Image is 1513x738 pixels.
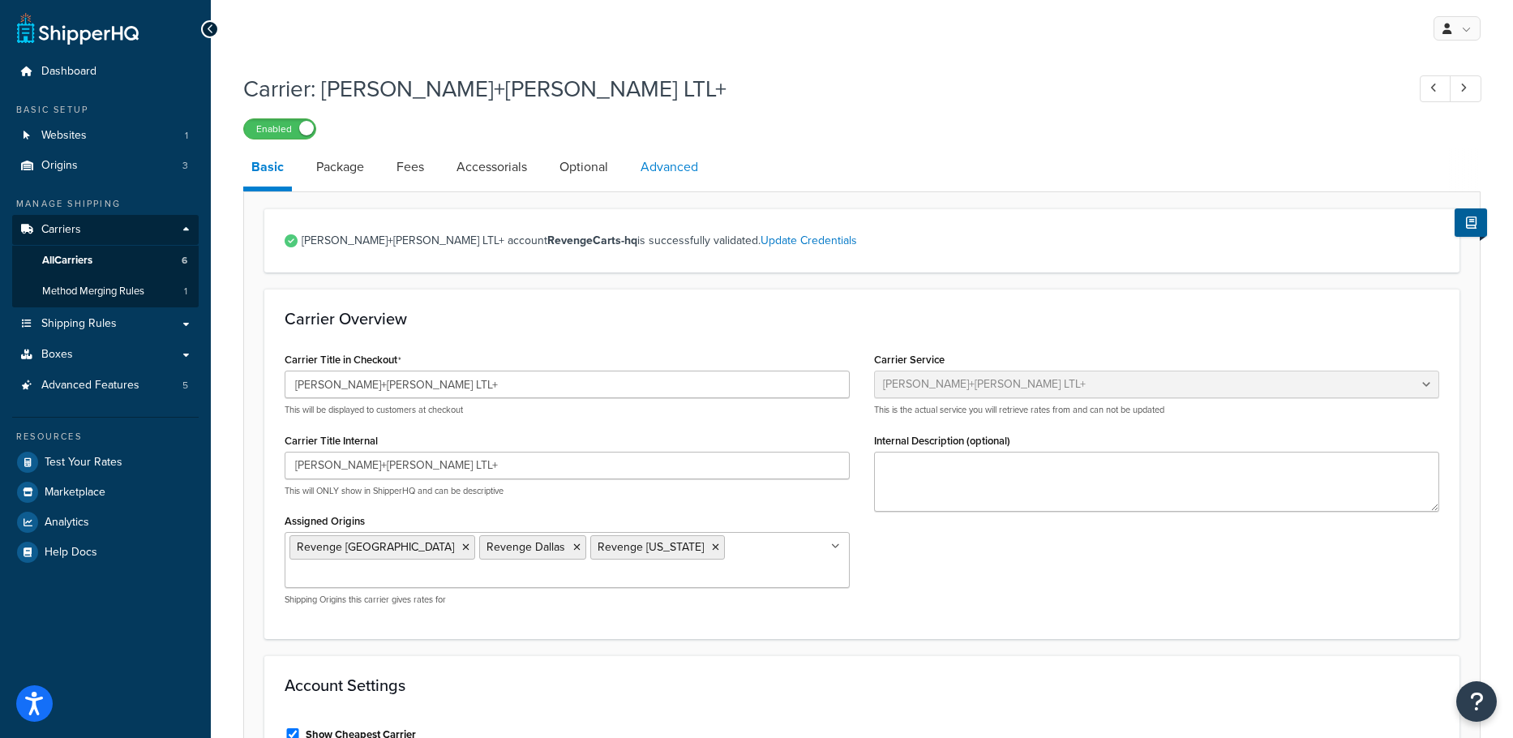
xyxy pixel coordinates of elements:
span: 1 [184,285,187,298]
a: Carriers [12,215,199,245]
li: Websites [12,121,199,151]
li: Advanced Features [12,371,199,401]
label: Enabled [244,119,315,139]
span: Method Merging Rules [42,285,144,298]
a: Help Docs [12,538,199,567]
span: Boxes [41,348,73,362]
label: Carrier Title Internal [285,435,378,447]
span: All Carriers [42,254,92,268]
a: Accessorials [448,148,535,187]
a: Advanced [632,148,706,187]
label: Carrier Title in Checkout [285,354,401,367]
a: Shipping Rules [12,309,199,339]
a: Advanced Features5 [12,371,199,401]
a: Analytics [12,508,199,537]
label: Assigned Origins [285,515,365,527]
p: This will be displayed to customers at checkout [285,404,850,416]
label: Carrier Service [874,354,945,366]
li: Carriers [12,215,199,307]
a: Method Merging Rules1 [12,277,199,307]
span: Carriers [41,223,81,237]
li: Method Merging Rules [12,277,199,307]
a: Dashboard [12,57,199,87]
span: Test Your Rates [45,456,122,470]
p: Shipping Origins this carrier gives rates for [285,594,850,606]
span: Revenge Dallas [486,538,565,556]
a: Previous Record [1420,75,1451,102]
div: Manage Shipping [12,197,199,211]
a: Boxes [12,340,199,370]
h1: Carrier: [PERSON_NAME]+[PERSON_NAME] LTL+ [243,73,1390,105]
a: Websites1 [12,121,199,151]
a: Update Credentials [761,232,857,249]
a: AllCarriers6 [12,246,199,276]
span: 6 [182,254,187,268]
button: Show Help Docs [1455,208,1487,237]
a: Marketplace [12,478,199,507]
h3: Carrier Overview [285,310,1439,328]
a: Optional [551,148,616,187]
label: Internal Description (optional) [874,435,1010,447]
p: This is the actual service you will retrieve rates from and can not be updated [874,404,1439,416]
a: Package [308,148,372,187]
li: Origins [12,151,199,181]
span: Analytics [45,516,89,530]
a: Test Your Rates [12,448,199,477]
span: Revenge [GEOGRAPHIC_DATA] [297,538,454,556]
div: Basic Setup [12,103,199,117]
span: 3 [182,159,188,173]
a: Basic [243,148,292,191]
div: Resources [12,430,199,444]
a: Next Record [1450,75,1481,102]
span: 5 [182,379,188,393]
span: Help Docs [45,546,97,560]
a: Origins3 [12,151,199,181]
button: Open Resource Center [1456,681,1497,722]
span: Revenge [US_STATE] [598,538,704,556]
strong: RevengeCarts-hq [547,232,637,249]
span: Shipping Rules [41,317,117,331]
a: Fees [388,148,432,187]
span: [PERSON_NAME]+[PERSON_NAME] LTL+ account is successfully validated. [302,230,1439,252]
span: Dashboard [41,65,96,79]
span: Websites [41,129,87,143]
span: 1 [185,129,188,143]
span: Advanced Features [41,379,139,393]
p: This will ONLY show in ShipperHQ and can be descriptive [285,485,850,497]
span: Origins [41,159,78,173]
h3: Account Settings [285,676,1439,694]
span: Marketplace [45,486,105,500]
